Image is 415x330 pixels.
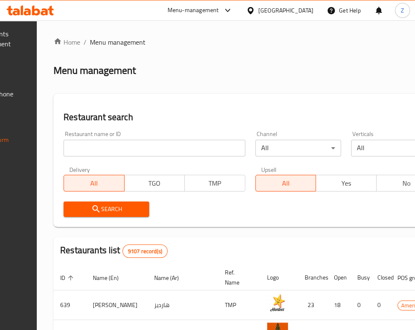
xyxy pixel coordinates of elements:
[184,175,245,191] button: TMP
[316,175,376,191] button: Yes
[53,37,80,47] a: Home
[188,177,242,189] span: TMP
[84,37,87,47] li: /
[86,290,148,320] td: [PERSON_NAME]
[371,265,391,290] th: Closed
[261,166,277,172] label: Upsell
[128,177,181,189] span: TGO
[64,202,149,217] button: Search
[70,204,143,214] span: Search
[69,166,90,172] label: Delivery
[351,290,371,320] td: 0
[124,175,185,191] button: TGO
[168,5,219,15] div: Menu-management
[123,247,167,255] span: 9107 record(s)
[351,265,371,290] th: Busy
[90,37,145,47] span: Menu management
[122,244,168,258] div: Total records count
[327,290,351,320] td: 18
[327,265,351,290] th: Open
[298,290,327,320] td: 23
[258,6,313,15] div: [GEOGRAPHIC_DATA]
[154,273,190,283] span: Name (Ar)
[225,267,250,287] span: Ref. Name
[371,290,391,320] td: 0
[67,177,121,189] span: All
[53,290,86,320] td: 639
[255,140,341,156] div: All
[64,175,124,191] button: All
[260,265,298,290] th: Logo
[93,273,130,283] span: Name (En)
[259,177,313,189] span: All
[53,64,136,77] h2: Menu management
[60,273,76,283] span: ID
[267,293,288,314] img: Hardee's
[255,175,316,191] button: All
[64,140,245,156] input: Search for restaurant name or ID..
[60,244,168,258] h2: Restaurants list
[298,265,327,290] th: Branches
[218,290,260,320] td: TMP
[319,177,373,189] span: Yes
[148,290,218,320] td: هارديز
[401,6,404,15] span: Z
